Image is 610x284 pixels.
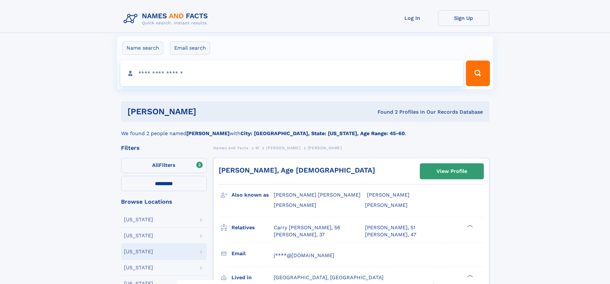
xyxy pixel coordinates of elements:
button: Search Button [466,61,490,86]
img: Logo Names and Facts [121,10,213,28]
a: [PERSON_NAME], Age [DEMOGRAPHIC_DATA] [219,166,375,174]
div: View Profile [436,164,467,179]
div: [US_STATE] [124,265,153,270]
input: search input [120,61,463,86]
div: Browse Locations [121,199,207,205]
a: Names and Facts [213,144,248,152]
a: Carry [PERSON_NAME], 56 [274,224,340,231]
div: We found 2 people named with . [121,122,489,137]
div: [US_STATE] [124,217,153,222]
div: ❯ [466,224,473,228]
h1: [PERSON_NAME] [127,108,287,116]
div: [US_STATE] [124,233,153,238]
div: [US_STATE] [124,249,153,254]
div: ❯ [466,274,473,278]
span: [PERSON_NAME] [367,192,410,198]
h3: Lived in [232,272,274,283]
span: [PERSON_NAME] [308,146,342,150]
a: M [256,144,259,152]
a: Log In [387,10,438,26]
div: Filters [121,145,207,151]
label: Email search [170,41,210,55]
b: [PERSON_NAME] [186,130,230,136]
span: All [152,162,159,168]
div: Found 2 Profiles In Our Records Database [287,109,483,116]
span: [PERSON_NAME] [266,146,300,150]
a: [PERSON_NAME], 37 [274,231,325,238]
b: City: [GEOGRAPHIC_DATA], State: [US_STATE], Age Range: 45-60 [240,130,405,136]
h3: Email [232,248,274,259]
span: [PERSON_NAME] [PERSON_NAME] [274,192,361,198]
a: View Profile [420,164,484,179]
span: [GEOGRAPHIC_DATA], [GEOGRAPHIC_DATA] [274,274,384,280]
h3: Relatives [232,222,274,233]
a: [PERSON_NAME] [266,144,300,152]
a: [PERSON_NAME], 47 [365,231,416,238]
span: [PERSON_NAME] [365,202,408,208]
span: [PERSON_NAME] [274,202,316,208]
label: Name search [122,41,163,55]
label: Filters [121,158,207,173]
h3: Also known as [232,190,274,200]
a: Sign Up [438,10,489,26]
span: M [256,146,259,150]
a: [PERSON_NAME], 51 [365,224,415,231]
